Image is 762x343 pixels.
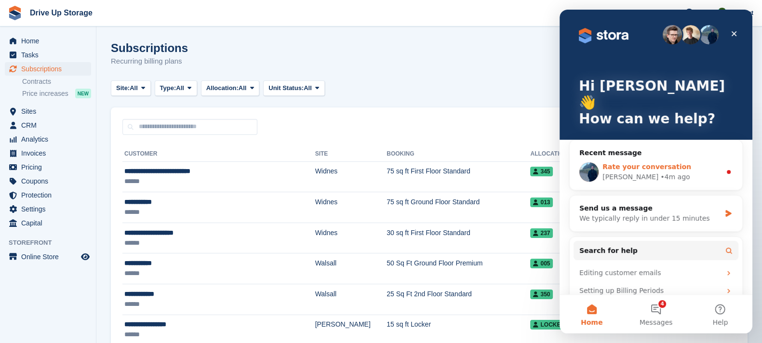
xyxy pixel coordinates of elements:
td: 75 sq ft Ground Floor Standard [387,192,530,223]
span: All [176,83,184,93]
span: 345 [530,167,553,176]
a: menu [5,216,91,230]
td: 30 sq ft First Floor Standard [387,223,530,253]
a: menu [5,105,91,118]
span: Price increases [22,89,68,98]
a: menu [5,188,91,202]
span: Analytics [21,132,79,146]
td: Widnes [315,192,387,223]
span: Protection [21,188,79,202]
button: Allocation: All [201,80,260,96]
span: 350 [530,290,553,299]
span: 013 [530,198,553,207]
td: Walsall [315,284,387,315]
span: Online Store [21,250,79,264]
a: menu [5,48,91,62]
span: Tasks [21,48,79,62]
span: Storefront [9,238,96,248]
a: Preview store [80,251,91,263]
a: menu [5,34,91,48]
span: 237 [530,228,553,238]
button: Type: All [155,80,197,96]
a: Contracts [22,77,91,86]
img: stora-icon-8386f47178a22dfd0bd8f6a31ec36ba5ce8667c1dd55bd0f319d3a0aa187defe.svg [8,6,22,20]
td: Widnes [315,161,387,192]
span: Account [728,8,753,18]
td: 50 Sq Ft Ground Floor Premium [387,253,530,284]
span: Pricing [21,160,79,174]
th: Booking [387,146,530,162]
a: menu [5,250,91,264]
a: menu [5,160,91,174]
button: Site: All [111,80,151,96]
span: Create [647,8,667,17]
img: Camille [717,8,727,17]
span: Coupons [21,174,79,188]
span: Subscriptions [21,62,79,76]
span: Site: [116,83,130,93]
a: Drive Up Storage [26,5,96,21]
a: menu [5,132,91,146]
span: 005 [530,259,553,268]
td: Widnes [315,223,387,253]
span: Home [21,34,79,48]
span: All [304,83,312,93]
span: All [239,83,247,93]
span: Invoices [21,146,79,160]
a: menu [5,119,91,132]
th: Customer [122,146,315,162]
td: 75 sq ft First Floor Standard [387,161,530,192]
th: Site [315,146,387,162]
p: Recurring billing plans [111,56,188,67]
span: Help [695,8,709,17]
span: Type: [160,83,176,93]
a: menu [5,146,91,160]
a: menu [5,202,91,216]
a: menu [5,174,91,188]
span: Allocation: [206,83,239,93]
span: Sites [21,105,79,118]
td: Walsall [315,253,387,284]
h1: Subscriptions [111,41,188,54]
span: Capital [21,216,79,230]
span: Locker4 [530,320,571,330]
td: 25 Sq Ft 2nd Floor Standard [387,284,530,315]
a: Price increases NEW [22,88,91,99]
iframe: Intercom live chat [560,10,752,333]
div: NEW [75,89,91,98]
a: menu [5,62,91,76]
span: All [130,83,138,93]
button: Unit Status: All [263,80,324,96]
th: Allocation [530,146,583,162]
span: Unit Status: [268,83,304,93]
span: CRM [21,119,79,132]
